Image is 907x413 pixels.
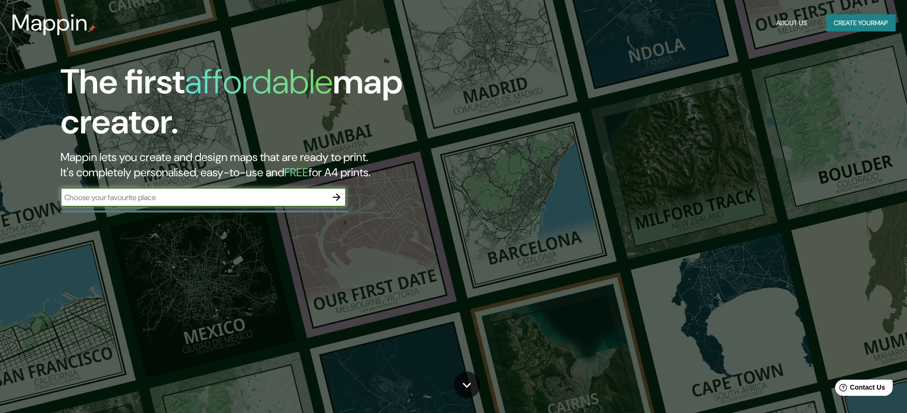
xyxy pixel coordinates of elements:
button: About Us [772,14,811,32]
input: Choose your favourite place [60,192,327,203]
h1: The first map creator. [60,62,514,150]
button: Create yourmap [826,14,896,32]
h2: Mappin lets you create and design maps that are ready to print. It's completely personalised, eas... [60,150,514,180]
img: mappin-pin [88,25,96,32]
h5: FREE [284,165,309,180]
iframe: Help widget launcher [822,376,897,403]
h3: Mappin [11,10,88,36]
h1: affordable [185,60,333,104]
